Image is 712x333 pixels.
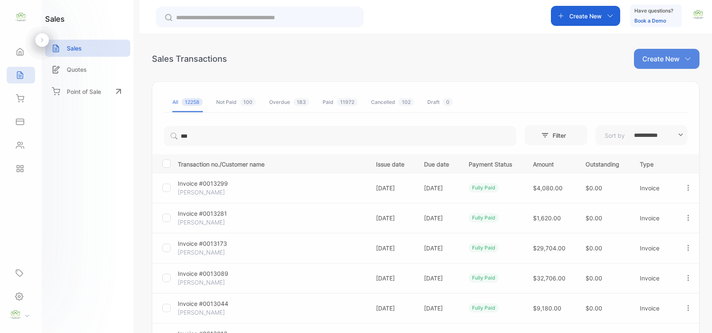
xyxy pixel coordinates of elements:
div: fully paid [469,243,499,252]
p: Invoice #0013089 [178,269,240,278]
div: Draft [427,98,453,106]
div: Paid [323,98,358,106]
p: [PERSON_NAME] [178,278,240,287]
p: Invoice #0013044 [178,299,240,308]
p: Invoice #0013281 [178,209,240,218]
span: $0.00 [586,245,602,252]
p: Issue date [376,158,407,169]
p: Sales [67,44,82,53]
p: [DATE] [424,244,452,252]
p: [DATE] [376,244,407,252]
p: [DATE] [376,214,407,222]
button: avatar [692,6,704,26]
button: Create New [551,6,620,26]
p: Invoice [640,304,667,313]
p: Outstanding [586,158,622,169]
img: avatar [692,8,704,21]
div: All [172,98,203,106]
p: Have questions? [634,7,673,15]
span: $0.00 [586,275,602,282]
img: profile [9,308,22,321]
span: $1,620.00 [533,214,561,222]
button: Sort by [596,125,687,145]
img: logo [15,11,27,23]
span: 183 [293,98,309,106]
p: [PERSON_NAME] [178,218,240,227]
p: [PERSON_NAME] [178,188,240,197]
span: $4,080.00 [533,184,563,192]
p: Create New [642,54,679,64]
p: Amount [533,158,568,169]
span: $32,706.00 [533,275,566,282]
iframe: LiveChat chat widget [677,298,712,333]
p: [PERSON_NAME] [178,248,240,257]
div: Sales Transactions [152,53,227,65]
div: fully paid [469,303,499,313]
button: Create New [634,49,699,69]
p: Invoice [640,274,667,283]
p: Invoice #0013173 [178,239,240,248]
p: Quotes [67,65,87,74]
p: Due date [424,158,452,169]
span: $9,180.00 [533,305,561,312]
p: Payment Status [469,158,516,169]
a: Quotes [45,61,130,78]
span: $0.00 [586,184,602,192]
p: Invoice [640,244,667,252]
div: Not Paid [216,98,256,106]
p: [DATE] [424,184,452,192]
p: Point of Sale [67,87,101,96]
a: Point of Sale [45,82,130,101]
p: [DATE] [376,184,407,192]
p: Sort by [605,131,625,140]
span: 11972 [337,98,358,106]
h1: sales [45,13,65,25]
div: Overdue [269,98,309,106]
p: [DATE] [376,274,407,283]
span: $0.00 [586,214,602,222]
span: 102 [399,98,414,106]
p: [DATE] [424,304,452,313]
a: Sales [45,40,130,57]
span: 100 [240,98,256,106]
p: Invoice [640,184,667,192]
div: fully paid [469,183,499,192]
p: Type [640,158,667,169]
span: 0 [443,98,453,106]
div: fully paid [469,273,499,283]
p: Invoice [640,214,667,222]
p: [DATE] [376,304,407,313]
span: 12258 [182,98,203,106]
span: $0.00 [586,305,602,312]
p: [DATE] [424,274,452,283]
p: Create New [569,12,602,20]
span: $29,704.00 [533,245,566,252]
p: [PERSON_NAME] [178,308,240,317]
p: [DATE] [424,214,452,222]
a: Book a Demo [634,18,666,24]
div: Cancelled [371,98,414,106]
p: Invoice #0013299 [178,179,240,188]
p: Transaction no./Customer name [178,158,366,169]
div: fully paid [469,213,499,222]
